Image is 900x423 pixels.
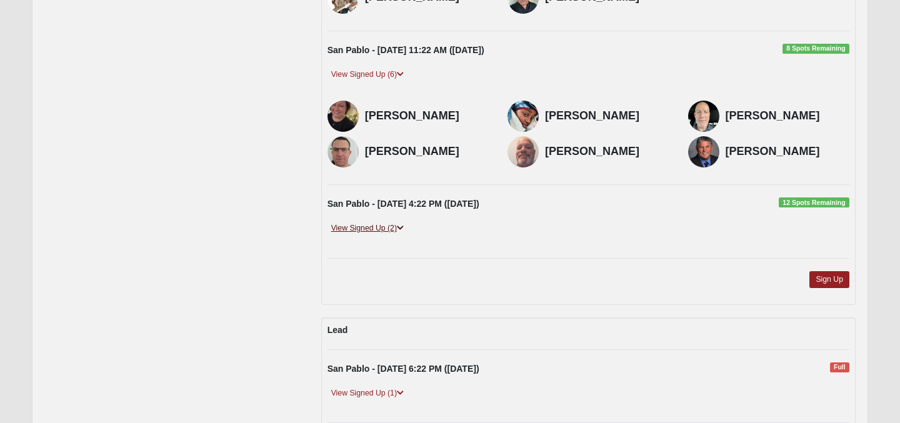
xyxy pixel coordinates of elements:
[782,44,849,54] span: 8 Spots Remaining
[327,199,479,209] strong: San Pablo - [DATE] 4:22 PM ([DATE])
[365,109,489,123] h4: [PERSON_NAME]
[545,109,669,123] h4: [PERSON_NAME]
[327,364,479,374] strong: San Pablo - [DATE] 6:22 PM ([DATE])
[507,136,539,167] img: Steve Rhyne
[726,145,849,159] h4: [PERSON_NAME]
[327,68,407,81] a: View Signed Up (6)
[365,145,489,159] h4: [PERSON_NAME]
[688,101,719,132] img: Chris Edwards
[327,45,484,55] strong: San Pablo - [DATE] 11:22 AM ([DATE])
[809,271,849,288] a: Sign Up
[507,101,539,132] img: Angie Paul
[779,197,849,207] span: 12 Spots Remaining
[830,362,849,372] span: Full
[327,325,348,335] strong: Lead
[327,136,359,167] img: David Miron
[726,109,849,123] h4: [PERSON_NAME]
[327,387,407,400] a: View Signed Up (1)
[688,136,719,167] img: Gene Rauch
[545,145,669,159] h4: [PERSON_NAME]
[327,222,407,235] a: View Signed Up (2)
[327,101,359,132] img: Sharon Coy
